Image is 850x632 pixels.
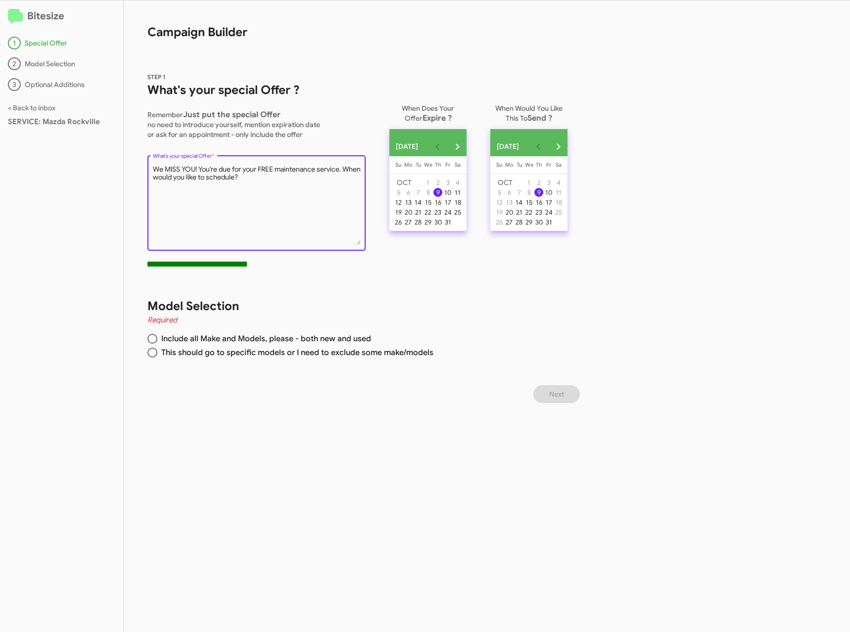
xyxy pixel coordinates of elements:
div: 29 [424,218,432,226]
button: October 3, 2025 [443,178,453,187]
button: October 25, 2025 [554,207,564,217]
button: October 24, 2025 [544,207,554,217]
div: 29 [524,218,533,226]
button: October 10, 2025 [544,187,554,197]
div: 7 [414,188,423,197]
span: Su [395,161,401,168]
span: [DATE] [497,137,519,155]
button: October 26, 2025 [494,217,504,227]
button: October 14, 2025 [413,197,423,207]
a: < Back to inbox [8,103,55,112]
button: October 25, 2025 [453,207,463,217]
button: October 20, 2025 [504,207,514,217]
button: October 24, 2025 [443,207,453,217]
h4: Required [147,314,560,326]
div: 10 [443,188,452,197]
button: October 1, 2025 [524,178,534,187]
div: 26 [394,218,403,226]
div: 2 [433,178,442,187]
button: October 7, 2025 [514,187,524,197]
button: October 11, 2025 [554,187,564,197]
div: 3 [544,178,553,187]
div: 30 [433,218,442,226]
p: When Does Your Offer [389,99,467,123]
span: Sa [556,161,562,168]
span: Su [496,161,502,168]
div: 8 [524,188,533,197]
button: Next month [548,136,568,156]
button: October 18, 2025 [554,197,564,207]
div: 27 [505,218,514,226]
button: October 30, 2025 [534,217,544,227]
div: 14 [515,198,523,207]
div: 4 [554,178,563,187]
div: 15 [424,198,432,207]
h1: Model Selection [147,298,560,314]
button: October 4, 2025 [453,178,463,187]
button: October 14, 2025 [514,197,524,207]
div: 15 [524,198,533,207]
button: Next [533,385,580,403]
div: 19 [495,208,504,217]
div: 25 [554,208,563,217]
button: October 15, 2025 [524,197,534,207]
div: 3 [443,178,452,187]
span: [DATE] [396,137,418,155]
div: 1 [424,178,432,187]
div: 18 [554,198,563,207]
div: 21 [414,208,423,217]
div: 22 [424,208,432,217]
div: 11 [453,188,462,197]
div: Special Offer [8,37,115,49]
button: October 31, 2025 [443,217,453,227]
button: October 5, 2025 [494,187,504,197]
button: October 9, 2025 [433,187,443,197]
div: 1 [524,178,533,187]
div: 24 [544,208,553,217]
button: October 12, 2025 [393,197,403,207]
p: Remember no need to introduce yourself, mention expiration date or ask for an appointment - only ... [147,106,366,139]
button: October 6, 2025 [504,187,514,197]
button: Choose month and year [490,136,529,156]
div: 6 [404,188,413,197]
span: This should go to specific models or I need to exclude some make/models [157,348,433,358]
button: October 13, 2025 [504,197,514,207]
button: October 27, 2025 [403,217,413,227]
button: October 3, 2025 [544,178,554,187]
button: October 29, 2025 [524,217,534,227]
button: October 4, 2025 [554,178,564,187]
button: October 26, 2025 [393,217,403,227]
div: 16 [433,198,442,207]
button: October 28, 2025 [413,217,423,227]
div: 4 [453,178,462,187]
p: When Would You Like This To [490,99,567,123]
div: 22 [524,208,533,217]
button: October 21, 2025 [413,207,423,217]
button: October 18, 2025 [453,197,463,207]
span: Th [536,161,542,168]
button: October 22, 2025 [423,207,433,217]
button: October 13, 2025 [403,197,413,207]
td: OCT [393,178,423,187]
div: 21 [515,208,523,217]
span: Expire ? [423,113,452,123]
span: We [525,161,533,168]
span: Fr [546,161,551,168]
div: 12 [394,198,403,207]
span: Mo [505,161,514,168]
button: October 23, 2025 [534,207,544,217]
div: 8 [424,188,432,197]
button: October 17, 2025 [443,197,453,207]
div: 24 [443,208,452,217]
h1: Campaign Builder [124,0,584,40]
button: October 17, 2025 [544,197,554,207]
span: STEP 1 [147,73,166,81]
div: 17 [544,198,553,207]
div: 17 [443,198,452,207]
div: 27 [404,218,413,226]
div: 19 [394,208,403,217]
div: 30 [534,218,543,226]
button: Choose month and year [389,136,428,156]
div: 16 [534,198,543,207]
span: We [424,161,432,168]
